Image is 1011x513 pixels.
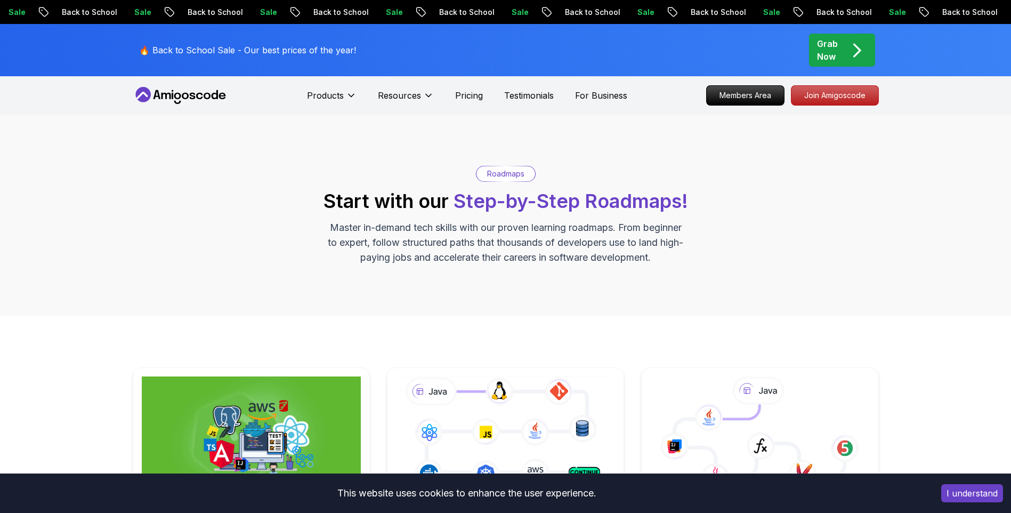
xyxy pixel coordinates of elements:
[575,89,627,102] a: For Business
[378,89,421,102] p: Resources
[327,220,685,265] p: Master in-demand tech skills with our proven learning roadmaps. From beginner to expert, follow s...
[707,86,784,105] p: Members Area
[791,85,879,106] a: Join Amigoscode
[305,7,377,18] p: Back to School
[126,7,160,18] p: Sale
[755,7,789,18] p: Sale
[487,169,524,179] p: Roadmaps
[8,482,925,505] div: This website uses cookies to enhance the user experience.
[142,376,361,492] img: Full Stack Professional v2
[791,86,878,105] p: Join Amigoscode
[706,85,784,106] a: Members Area
[503,7,537,18] p: Sale
[307,89,357,110] button: Products
[934,7,1006,18] p: Back to School
[53,7,126,18] p: Back to School
[378,89,434,110] button: Resources
[377,7,411,18] p: Sale
[307,89,344,102] p: Products
[454,189,688,213] span: Step-by-Step Roadmaps!
[941,484,1003,502] button: Accept cookies
[252,7,286,18] p: Sale
[139,44,356,57] p: 🔥 Back to School Sale - Our best prices of the year!
[431,7,503,18] p: Back to School
[323,190,688,212] h2: Start with our
[455,89,483,102] a: Pricing
[629,7,663,18] p: Sale
[179,7,252,18] p: Back to School
[817,37,838,63] p: Grab Now
[880,7,915,18] p: Sale
[682,7,755,18] p: Back to School
[556,7,629,18] p: Back to School
[504,89,554,102] a: Testimonials
[808,7,880,18] p: Back to School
